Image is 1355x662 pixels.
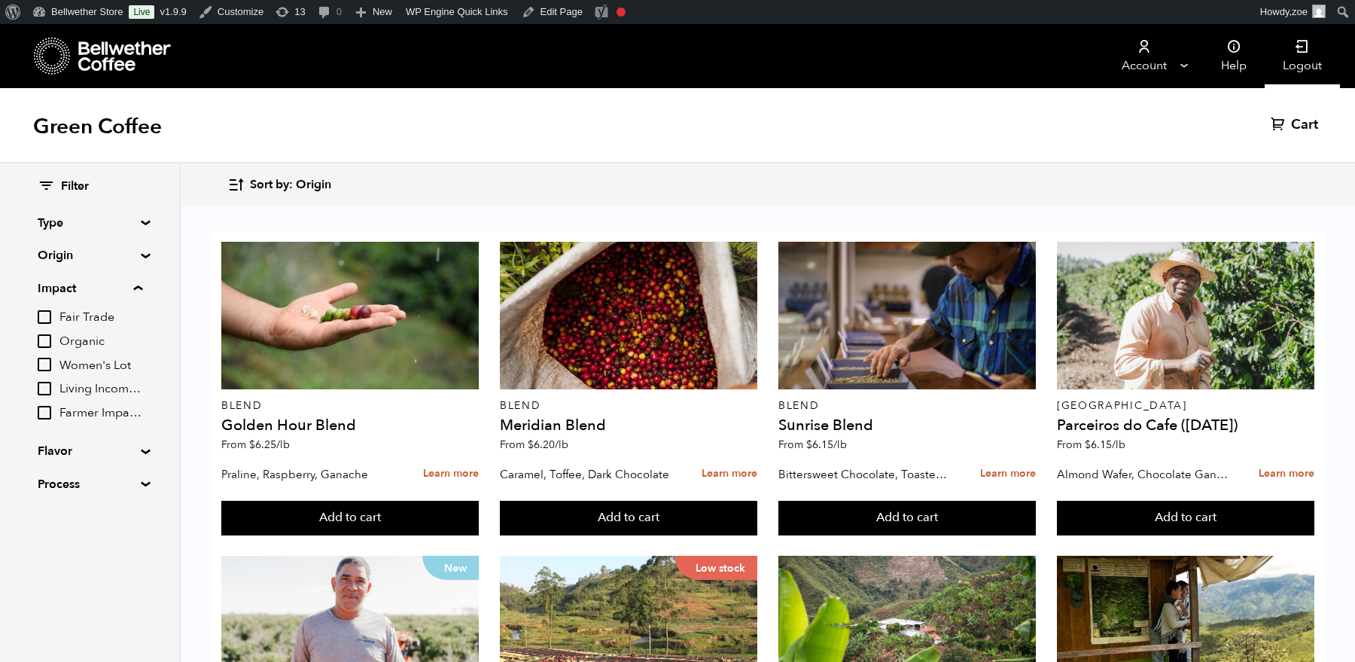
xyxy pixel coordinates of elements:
[38,475,142,493] summary: Process
[221,418,479,433] h4: Golden Hour Blend
[221,463,397,486] p: Praline, Raspberry, Ganache
[221,401,479,411] p: Blend
[38,334,51,348] input: Organic
[778,438,847,452] span: From
[59,405,142,422] span: Farmer Impact Fund
[1085,438,1091,452] span: $
[59,334,142,350] span: Organic
[528,438,568,452] bdi: 6.20
[59,381,142,398] span: Living Income Pricing
[221,501,479,535] button: Add to cart
[500,463,675,486] p: Caramel, Toffee, Dark Chocolate
[33,113,162,140] h1: Green Coffee
[778,501,1036,535] button: Add to cart
[1259,458,1314,490] a: Learn more
[423,458,479,490] a: Learn more
[778,463,954,486] p: Bittersweet Chocolate, Toasted Marshmallow, Candied Orange, Praline
[250,177,331,194] span: Sort by: Origin
[422,556,479,580] p: New
[1203,24,1265,88] a: Help
[806,438,847,452] bdi: 6.15
[555,438,568,452] span: /lb
[1291,116,1318,134] span: Cart
[38,279,142,297] summary: Impact
[1057,501,1314,535] button: Add to cart
[38,406,51,419] input: Farmer Impact Fund
[500,438,568,452] span: From
[833,438,847,452] span: /lb
[38,214,142,232] summary: Type
[500,501,757,535] button: Add to cart
[617,8,626,17] div: Focus keyphrase not set
[1098,24,1190,88] a: Account
[1057,463,1232,486] p: Almond Wafer, Chocolate Ganache, Bing Cherry
[528,438,534,452] span: $
[778,401,1036,411] p: Blend
[1057,418,1314,433] h4: Parceiros do Cafe ([DATE])
[129,5,154,19] a: Live
[702,458,757,490] a: Learn more
[1057,401,1314,411] p: [GEOGRAPHIC_DATA]
[59,310,142,326] span: Fair Trade
[980,458,1036,490] a: Learn more
[674,556,757,580] p: Low stock
[1292,6,1308,17] span: zoe
[1085,438,1125,452] bdi: 6.15
[38,358,51,371] input: Women's Lot
[249,438,255,452] span: $
[778,418,1036,433] h4: Sunrise Blend
[221,438,290,452] span: From
[500,418,757,433] h4: Meridian Blend
[61,178,89,195] span: Filter
[38,442,142,460] summary: Flavor
[276,438,290,452] span: /lb
[1271,116,1322,134] a: Cart
[1057,438,1125,452] span: From
[59,358,142,374] span: Women's Lot
[38,246,142,264] summary: Origin
[38,382,51,395] input: Living Income Pricing
[227,167,331,203] button: Sort by: Origin
[249,438,290,452] bdi: 6.25
[1265,24,1340,88] a: Logout
[806,438,812,452] span: $
[500,401,757,411] p: Blend
[1112,438,1125,452] span: /lb
[38,310,51,324] input: Fair Trade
